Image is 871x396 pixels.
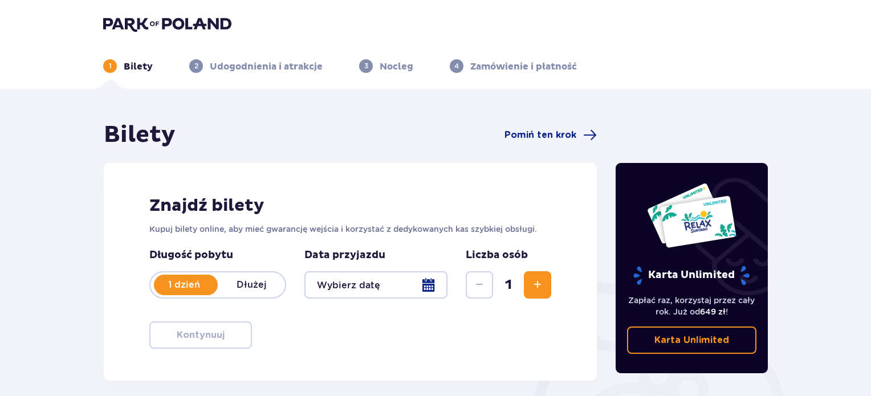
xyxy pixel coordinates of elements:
a: Pomiń ten krok [504,128,597,142]
span: Pomiń ten krok [504,129,576,141]
div: 3Nocleg [359,59,413,73]
div: 1Bilety [103,59,153,73]
span: 649 zł [700,307,726,316]
p: Dłużej [218,279,285,291]
img: Park of Poland logo [103,16,231,32]
div: 2Udogodnienia i atrakcje [189,59,323,73]
p: Data przyjazdu [304,248,385,262]
p: Kupuj bilety online, aby mieć gwarancję wejścia i korzystać z dedykowanych kas szybkiej obsługi. [149,223,551,235]
p: 2 [194,61,198,71]
p: 3 [364,61,368,71]
p: Zamówienie i płatność [470,60,577,73]
h2: Znajdź bilety [149,195,551,217]
img: Dwie karty całoroczne do Suntago z napisem 'UNLIMITED RELAX', na białym tle z tropikalnymi liśćmi... [646,182,737,248]
p: Liczba osób [466,248,528,262]
h1: Bilety [104,121,176,149]
p: Zapłać raz, korzystaj przez cały rok. Już od ! [627,295,757,317]
button: Zwiększ [524,271,551,299]
p: Kontynuuj [177,329,225,341]
span: 1 [495,276,522,293]
p: Karta Unlimited [654,334,729,346]
button: Zmniejsz [466,271,493,299]
p: Bilety [124,60,153,73]
div: 4Zamówienie i płatność [450,59,577,73]
p: 1 dzień [150,279,218,291]
button: Kontynuuj [149,321,252,349]
p: Długość pobytu [149,248,286,262]
p: 4 [454,61,459,71]
p: 1 [109,61,112,71]
a: Karta Unlimited [627,326,757,354]
p: Karta Unlimited [632,266,751,285]
p: Udogodnienia i atrakcje [210,60,323,73]
p: Nocleg [380,60,413,73]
